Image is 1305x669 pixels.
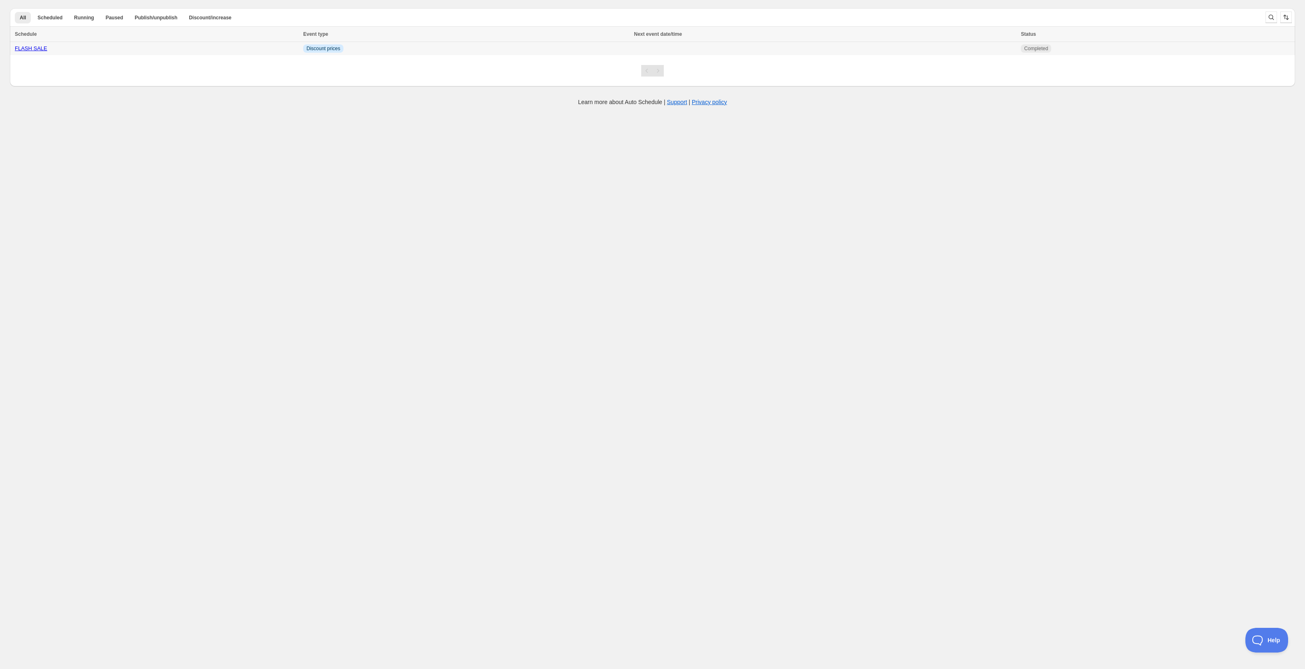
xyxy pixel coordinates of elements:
[106,14,123,21] span: Paused
[189,14,231,21] span: Discount/increase
[20,14,26,21] span: All
[641,65,664,77] nav: Pagination
[1245,628,1289,653] iframe: Toggle Customer Support
[1266,12,1277,23] button: Search and filter results
[578,98,727,106] p: Learn more about Auto Schedule | |
[1280,12,1292,23] button: Sort the results
[15,31,37,37] span: Schedule
[134,14,177,21] span: Publish/unpublish
[1021,31,1036,37] span: Status
[1024,45,1048,52] span: Completed
[74,14,94,21] span: Running
[634,31,682,37] span: Next event date/time
[692,99,727,105] a: Privacy policy
[306,45,340,52] span: Discount prices
[303,31,328,37] span: Event type
[15,45,47,51] a: FLASH SALE
[667,99,687,105] a: Support
[37,14,63,21] span: Scheduled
